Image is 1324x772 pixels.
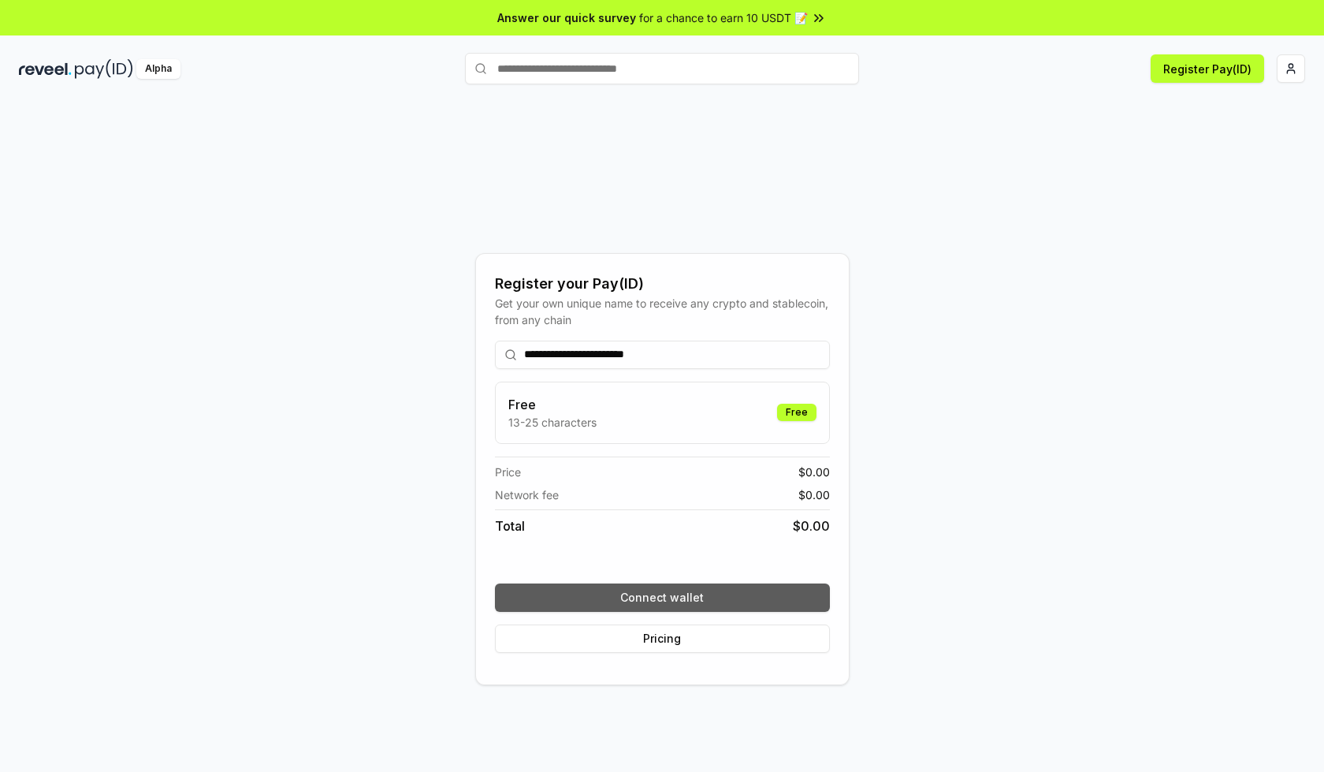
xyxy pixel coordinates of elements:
span: Network fee [495,487,559,503]
div: Free [777,404,816,421]
button: Pricing [495,625,830,653]
img: reveel_dark [19,59,72,79]
div: Alpha [136,59,180,79]
span: Total [495,517,525,535]
span: $ 0.00 [793,517,830,535]
img: pay_id [75,59,133,79]
span: $ 0.00 [798,487,830,503]
span: $ 0.00 [798,464,830,480]
button: Connect wallet [495,584,830,612]
span: Answer our quick survey [497,9,636,26]
button: Register Pay(ID) [1151,54,1264,83]
div: Register your Pay(ID) [495,273,830,295]
span: Price [495,464,521,480]
div: Get your own unique name to receive any crypto and stablecoin, from any chain [495,295,830,328]
span: for a chance to earn 10 USDT 📝 [639,9,808,26]
p: 13-25 characters [508,414,597,431]
h3: Free [508,395,597,414]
